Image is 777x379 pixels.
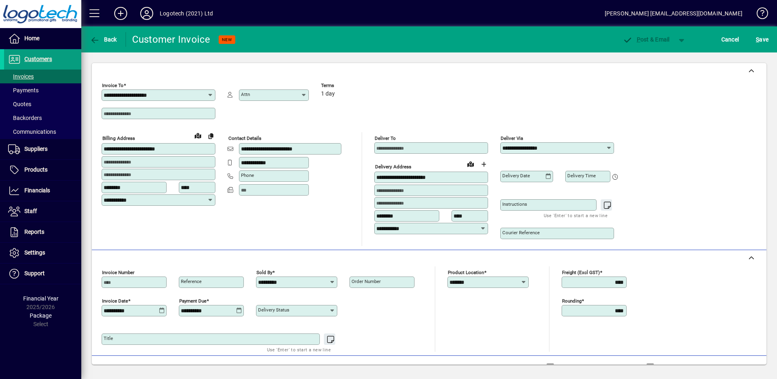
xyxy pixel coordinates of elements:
a: Products [4,160,81,180]
button: Copy to Delivery address [204,129,217,142]
a: Financials [4,181,81,201]
mat-label: Invoice number [102,270,135,275]
button: Product History [484,360,532,375]
span: Customers [24,56,52,62]
mat-label: Phone [241,172,254,178]
mat-label: Delivery date [502,173,530,179]
span: Backorders [8,115,42,121]
div: Customer Invoice [132,33,211,46]
mat-label: Product location [448,270,484,275]
span: Terms [321,83,370,88]
button: Profile [134,6,160,21]
span: Staff [24,208,37,214]
a: View on map [191,129,204,142]
a: Quotes [4,97,81,111]
mat-label: Courier Reference [502,230,540,235]
a: Support [4,264,81,284]
button: Add [108,6,134,21]
button: Post & Email [619,32,674,47]
button: Cancel [719,32,741,47]
mat-label: Attn [241,91,250,97]
mat-label: Deliver To [375,135,396,141]
span: Product History [487,361,529,374]
span: Communications [8,129,56,135]
mat-label: Instructions [502,201,527,207]
span: Financial Year [23,295,59,302]
app-page-header-button: Back [81,32,126,47]
span: Home [24,35,39,41]
a: Backorders [4,111,81,125]
span: Payments [8,87,39,94]
span: ave [756,33,768,46]
span: NEW [222,37,232,42]
a: Invoices [4,70,81,83]
span: 1 day [321,91,335,97]
span: S [756,36,759,43]
mat-label: Freight (excl GST) [562,270,600,275]
a: Home [4,28,81,49]
label: Show Cost/Profit [656,363,703,371]
a: Reports [4,222,81,242]
span: Quotes [8,101,31,107]
mat-hint: Use 'Enter' to start a new line [267,345,331,354]
button: Product [707,360,748,375]
span: Product [711,361,744,374]
mat-label: Invoice To [102,83,124,88]
span: Back [90,36,117,43]
span: Settings [24,249,45,256]
mat-label: Delivery time [567,173,596,179]
span: Products [24,166,48,173]
span: Financials [24,187,50,194]
a: Suppliers [4,139,81,159]
button: Save [754,32,770,47]
mat-label: Rounding [562,298,582,304]
div: [PERSON_NAME] [EMAIL_ADDRESS][DOMAIN_NAME] [605,7,742,20]
button: Choose address [477,158,490,171]
span: Suppliers [24,146,48,152]
mat-label: Delivery status [258,307,289,313]
mat-label: Sold by [256,270,272,275]
span: Support [24,270,45,277]
a: Knowledge Base [751,2,767,28]
span: ost & Email [623,36,670,43]
a: View on map [464,157,477,170]
span: Cancel [721,33,739,46]
mat-hint: Use 'Enter' to start a new line [544,211,608,220]
a: Payments [4,83,81,97]
mat-label: Order number [352,279,381,284]
mat-label: Deliver via [501,135,523,141]
mat-label: Payment due [179,298,206,304]
a: Settings [4,243,81,263]
div: Logotech (2021) Ltd [160,7,213,20]
mat-label: Invoice date [102,298,128,304]
button: Back [88,32,119,47]
label: Show Line Volumes/Weights [556,363,632,371]
span: P [637,36,640,43]
a: Staff [4,201,81,222]
span: Package [30,312,52,319]
mat-label: Reference [181,279,202,284]
span: Invoices [8,73,34,80]
a: Communications [4,125,81,139]
span: Reports [24,229,44,235]
mat-label: Title [104,335,113,341]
